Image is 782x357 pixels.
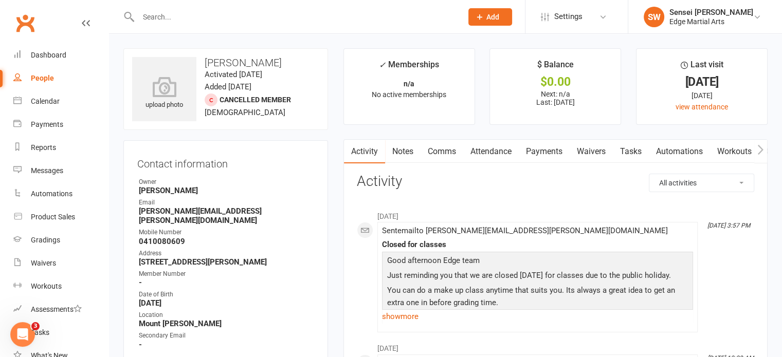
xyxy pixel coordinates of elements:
[385,284,690,311] p: You can do a make up class anytime that suits you. Its always a great idea to get an extra one in...
[139,228,314,237] div: Mobile Number
[139,198,314,208] div: Email
[669,17,753,26] div: Edge Martial Arts
[139,340,314,349] strong: -
[13,275,108,298] a: Workouts
[31,282,62,290] div: Workouts
[372,90,446,99] span: No active memberships
[13,252,108,275] a: Waivers
[385,269,690,284] p: Just reminding you that we are closed [DATE] for classes due to the public holiday.
[205,108,285,117] span: [DEMOGRAPHIC_DATA]
[385,254,690,269] p: Good afternoon Edge team
[139,269,314,279] div: Member Number
[132,77,196,110] div: upload photo
[499,90,611,106] p: Next: n/a Last: [DATE]
[205,70,262,79] time: Activated [DATE]
[382,226,668,235] span: Sent email to [PERSON_NAME][EMAIL_ADDRESS][PERSON_NAME][DOMAIN_NAME]
[220,96,291,104] span: Cancelled member
[357,205,754,222] li: [DATE]
[646,77,758,87] div: [DATE]
[13,298,108,321] a: Assessments
[31,190,72,198] div: Automations
[13,136,108,159] a: Reports
[344,140,385,163] a: Activity
[12,10,38,36] a: Clubworx
[13,159,108,182] a: Messages
[132,57,319,68] h3: [PERSON_NAME]
[139,290,314,299] div: Date of Birth
[137,154,314,170] h3: Contact information
[139,249,314,258] div: Address
[463,140,519,163] a: Attendance
[13,205,108,229] a: Product Sales
[676,103,728,111] a: view attendance
[31,328,49,336] div: Tasks
[31,213,75,221] div: Product Sales
[379,60,386,70] i: ✓
[468,8,512,26] button: Add
[649,140,710,163] a: Automations
[13,229,108,252] a: Gradings
[139,319,314,328] strong: Mount [PERSON_NAME]
[13,113,108,136] a: Payments
[707,222,750,229] i: [DATE] 3:57 PM
[404,80,414,88] strong: n/a
[139,331,314,341] div: Secondary Email
[10,322,35,347] iframe: Intercom live chat
[379,58,439,77] div: Memberships
[139,310,314,320] div: Location
[31,120,63,128] div: Payments
[13,321,108,344] a: Tasks
[31,305,82,313] div: Assessments
[31,97,60,105] div: Calendar
[139,257,314,267] strong: [STREET_ADDRESS][PERSON_NAME]
[31,259,56,267] div: Waivers
[613,140,649,163] a: Tasks
[31,51,66,59] div: Dashboard
[135,10,455,24] input: Search...
[139,206,314,225] strong: [PERSON_NAME][EMAIL_ADDRESS][PERSON_NAME][DOMAIN_NAME]
[382,309,693,324] a: show more
[31,322,40,330] span: 3
[669,8,753,17] div: Sensei [PERSON_NAME]
[13,67,108,90] a: People
[554,5,583,28] span: Settings
[421,140,463,163] a: Comms
[499,77,611,87] div: $0.00
[31,166,63,175] div: Messages
[13,90,108,113] a: Calendar
[139,177,314,187] div: Owner
[31,236,60,244] div: Gradings
[644,7,664,27] div: SW
[139,237,314,246] strong: 0410080609
[486,13,499,21] span: Add
[13,182,108,205] a: Automations
[139,186,314,195] strong: [PERSON_NAME]
[357,174,754,190] h3: Activity
[681,58,723,77] div: Last visit
[357,337,754,354] li: [DATE]
[537,58,574,77] div: $ Balance
[570,140,613,163] a: Waivers
[31,143,56,152] div: Reports
[205,82,251,91] time: Added [DATE]
[710,140,759,163] a: Workouts
[13,44,108,67] a: Dashboard
[382,240,693,249] div: Closed for classes
[646,90,758,101] div: [DATE]
[385,140,421,163] a: Notes
[519,140,570,163] a: Payments
[139,278,314,287] strong: -
[139,298,314,308] strong: [DATE]
[31,74,54,82] div: People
